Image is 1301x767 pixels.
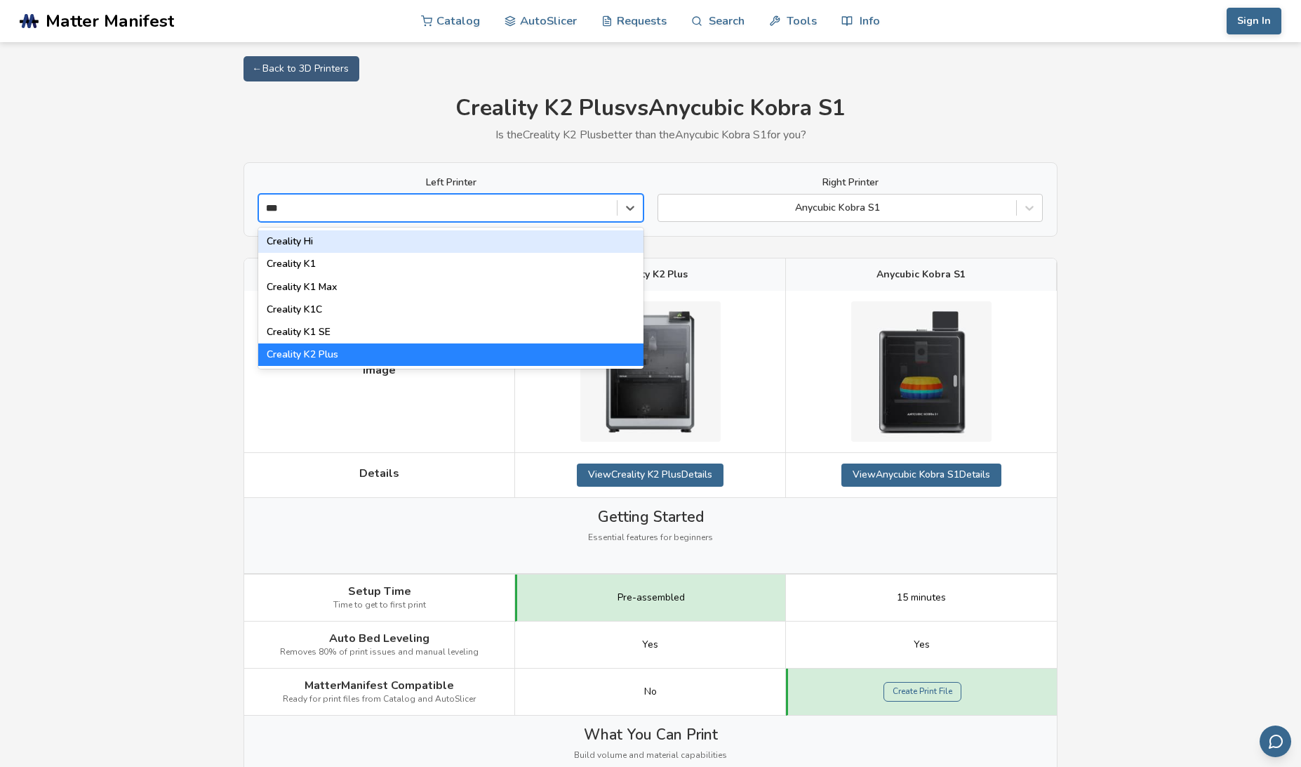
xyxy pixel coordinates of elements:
[258,321,643,343] div: Creality K1 SE
[363,364,396,376] span: Image
[258,230,643,253] div: Creality Hi
[258,253,643,275] div: Creality K1
[598,509,704,525] span: Getting Started
[243,56,359,81] a: ← Back to 3D Printers
[577,464,723,486] a: ViewCreality K2 PlusDetails
[665,202,668,214] input: Anycubic Kobra S1
[876,269,966,280] span: Anycubic Kobra S1
[280,648,479,657] span: Removes 80% of print issues and manual leveling
[333,601,426,610] span: Time to get to first print
[266,202,283,214] input: Creality HiCreality K1Creality K1 MaxCreality K1CCreality K1 SECreality K2 Plus
[658,177,1043,188] label: Right Printer
[258,177,643,188] label: Left Printer
[1260,726,1291,757] button: Send feedback via email
[46,11,174,31] span: Matter Manifest
[283,695,476,704] span: Ready for print files from Catalog and AutoSlicer
[618,592,685,603] span: Pre-assembled
[897,592,946,603] span: 15 minutes
[584,726,718,743] span: What You Can Print
[258,343,643,366] div: Creality K2 Plus
[258,299,643,321] div: Creality K1C
[588,533,713,543] span: Essential features for beginners
[613,269,688,280] span: Creality K2 Plus
[359,467,399,480] span: Details
[841,464,1001,486] a: ViewAnycubic Kobra S1Details
[642,639,658,650] span: Yes
[883,682,961,702] a: Create Print File
[243,96,1058,122] h1: Creality K2 Plus vs Anycubic Kobra S1
[580,301,721,442] img: Creality K2 Plus
[243,129,1058,141] p: Is the Creality K2 Plus better than the Anycubic Kobra S1 for you?
[329,632,429,645] span: Auto Bed Leveling
[1227,8,1281,34] button: Sign In
[574,751,727,761] span: Build volume and material capabilities
[914,639,930,650] span: Yes
[851,301,992,442] img: Anycubic Kobra S1
[348,585,411,598] span: Setup Time
[644,686,657,697] span: No
[258,276,643,299] div: Creality K1 Max
[305,679,454,692] span: MatterManifest Compatible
